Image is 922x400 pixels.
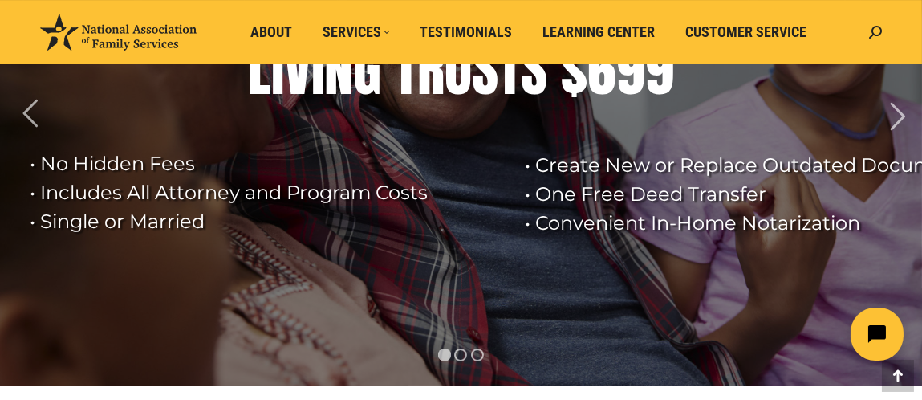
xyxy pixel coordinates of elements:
div: S [472,38,498,102]
rs-layer: • No Hidden Fees • Includes All Attorney and Program Costs • Single or Married [30,149,468,236]
div: 9 [616,38,645,102]
div: N [324,38,353,102]
img: National Association of Family Services [40,14,197,51]
a: Testimonials [409,17,524,47]
div: L [248,38,271,102]
div: U [445,38,472,102]
span: About [251,23,293,41]
span: Learning Center [543,23,656,41]
div: T [498,38,521,102]
div: I [271,38,284,102]
div: V [284,38,311,102]
div: R [417,38,445,102]
span: Testimonials [420,23,513,41]
a: Customer Service [675,17,818,47]
span: Services [323,23,390,41]
div: I [311,38,324,102]
div: T [395,38,417,102]
a: Learning Center [532,17,667,47]
div: $ [561,38,587,102]
a: About [240,17,304,47]
div: 6 [587,38,616,102]
div: S [521,38,547,102]
div: G [353,38,381,102]
iframe: Tidio Chat [639,296,915,372]
span: Customer Service [686,23,807,41]
div: 9 [645,38,674,102]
